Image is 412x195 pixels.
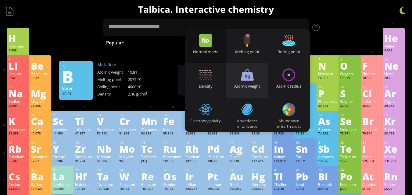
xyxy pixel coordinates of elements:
div: 14.007 [318,76,337,81]
div: Nb [97,144,116,154]
div: Calcium [31,127,50,131]
div: 2.46 g/cm [128,91,158,97]
div: 45 [186,141,204,145]
div: Mn [141,116,160,126]
div: 186.207 [141,187,160,192]
div: [210] [362,187,381,192]
div: 54 [385,141,403,145]
div: 44 [163,141,182,145]
div: 102.906 [185,159,204,164]
div: 88.906 [53,159,72,164]
div: 126.904 [362,159,381,164]
div: 53 [363,141,381,145]
div: 50.942 [97,131,116,136]
div: Hg [252,172,270,181]
div: 80 [252,168,270,172]
div: Atomic weight [97,69,128,75]
div: Neon [384,71,403,76]
div: 86 [385,168,403,172]
div: Palladium [207,154,226,159]
div: Rhenium [141,182,160,187]
div: Te [340,144,359,154]
div: 190.23 [163,187,182,192]
div: Polonium [340,182,359,187]
div: 44.956 [53,131,72,136]
div: Scandium [53,127,72,131]
div: Iron [163,127,182,131]
div: Ba [31,172,50,181]
div: 12 [31,85,50,89]
div: 32.06 [340,104,359,109]
div: Normal mode [185,49,227,54]
div: At [362,172,381,181]
div: Ne [384,61,403,71]
div: He [384,33,403,43]
div: Tc [141,144,160,154]
div: Lithium [9,71,27,76]
div: 73 [97,168,116,172]
div: 33 [318,113,337,117]
div: Density [185,83,227,89]
div: 101.07 [163,159,182,164]
div: Selenium [340,127,359,131]
div: Rhodium [185,154,204,159]
div: 9 [363,57,381,61]
div: Metalloid [97,62,158,68]
div: 178.49 [75,187,94,192]
div: 18 [385,85,403,89]
div: Molybdenum [119,154,138,159]
div: Ti [75,116,94,126]
div: 118.71 [296,159,315,164]
div: Ca [31,116,50,126]
div: 15 [318,85,337,89]
div: 23 [97,113,116,117]
div: 95.95 [119,159,138,164]
div: Popular: [106,39,129,47]
div: Nitrogen [318,71,337,76]
div: 8 [340,57,359,61]
div: Iridium [185,182,204,187]
div: Sn [296,144,315,154]
div: 84 [340,168,359,172]
div: [97] [141,159,160,164]
div: Barium [31,182,50,187]
div: 58.933 [185,131,204,136]
div: Tl [274,172,293,181]
div: 4000 °C [128,84,158,89]
div: Tellurium [340,154,359,159]
div: 72 [75,168,94,172]
div: 79 [230,168,249,172]
div: 79.904 [362,131,381,136]
div: 78 [208,168,226,172]
div: 26 [163,113,182,117]
div: 183.84 [119,187,138,192]
div: N [318,61,337,71]
div: 1.008 [9,48,27,53]
div: 85 [363,168,381,172]
div: Au [230,172,249,181]
div: 46 [208,141,226,145]
div: 131.293 [384,159,403,164]
div: Rb [9,144,27,154]
div: K [9,116,27,126]
span: Water [172,39,192,46]
div: 74.922 [318,131,337,136]
div: 132.905 [9,187,27,192]
div: 112.414 [252,159,270,164]
div: Technetium [141,154,160,159]
div: 10 [385,57,403,61]
div: Mg [31,89,50,98]
div: 2075 °C [128,77,158,82]
div: 137.327 [31,187,50,192]
div: W [119,172,138,181]
div: Titanium [75,127,94,131]
div: 138.905 [53,187,72,192]
div: Pt [207,172,226,181]
div: Cesium [9,182,27,187]
div: Cadmium [252,154,270,159]
div: 83.798 [384,131,403,136]
div: 48 [252,141,270,145]
div: V [97,116,116,126]
div: Sodium [9,99,27,104]
div: 24 [120,113,138,117]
